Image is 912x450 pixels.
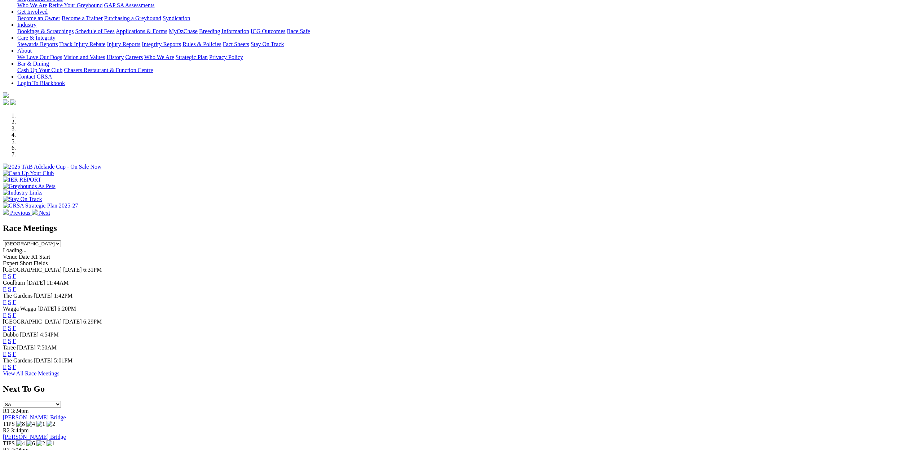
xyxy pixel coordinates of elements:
a: S [8,312,11,318]
a: Applications & Forms [116,28,167,34]
a: Cash Up Your Club [17,67,62,73]
img: 2 [36,440,45,447]
a: Bar & Dining [17,61,49,67]
img: 1 [36,421,45,427]
div: About [17,54,909,61]
span: Date [19,254,30,260]
a: ICG Outcomes [251,28,285,34]
h2: Race Meetings [3,223,909,233]
a: E [3,325,6,331]
a: Integrity Reports [142,41,181,47]
span: 1:42PM [54,293,73,299]
a: S [8,351,11,357]
a: Injury Reports [107,41,140,47]
img: 4 [26,421,35,427]
a: F [13,312,16,318]
span: [DATE] [26,280,45,286]
a: E [3,351,6,357]
a: Schedule of Fees [75,28,114,34]
a: Chasers Restaurant & Function Centre [64,67,153,73]
span: Goulburn [3,280,25,286]
span: [GEOGRAPHIC_DATA] [3,318,62,325]
a: Care & Integrity [17,35,56,41]
span: 4:54PM [40,331,59,338]
span: 6:31PM [83,267,102,273]
a: Fact Sheets [223,41,249,47]
a: Breeding Information [199,28,249,34]
span: [DATE] [34,357,53,364]
span: 7:50AM [37,344,57,351]
a: F [13,351,16,357]
span: The Gardens [3,293,32,299]
a: Contact GRSA [17,73,52,80]
span: R2 [3,427,10,433]
img: chevron-right-pager-white.svg [32,209,38,215]
span: [DATE] [63,318,82,325]
h2: Next To Go [3,384,909,394]
div: Care & Integrity [17,41,909,48]
a: F [13,299,16,305]
span: R1 [3,408,10,414]
a: Who We Are [144,54,174,60]
a: About [17,48,32,54]
span: Loading... [3,247,26,253]
span: TIPS [3,440,15,446]
span: Short [20,260,32,266]
img: 2025 TAB Adelaide Cup - On Sale Now [3,164,102,170]
a: F [13,273,16,279]
span: 6:20PM [57,306,76,312]
span: TIPS [3,421,15,427]
a: Rules & Policies [182,41,221,47]
img: Greyhounds As Pets [3,183,56,190]
img: 1 [47,440,55,447]
span: 6:29PM [83,318,102,325]
a: S [8,338,11,344]
a: Stay On Track [251,41,284,47]
span: Previous [10,210,30,216]
a: GAP SA Assessments [104,2,155,8]
img: Cash Up Your Club [3,170,54,177]
a: S [8,273,11,279]
a: Stewards Reports [17,41,58,47]
a: E [3,338,6,344]
a: S [8,299,11,305]
img: chevron-left-pager-white.svg [3,209,9,215]
a: S [8,364,11,370]
a: Become a Trainer [62,15,103,21]
img: Industry Links [3,190,43,196]
span: Taree [3,344,16,351]
img: 2 [47,421,55,427]
a: Track Injury Rebate [59,41,105,47]
img: logo-grsa-white.png [3,92,9,98]
span: [DATE] [38,306,56,312]
a: Bookings & Scratchings [17,28,74,34]
span: 5:01PM [54,357,73,364]
img: 4 [16,440,25,447]
span: Expert [3,260,18,266]
a: E [3,364,6,370]
span: R1 Start [31,254,50,260]
span: 3:24pm [11,408,29,414]
img: 8 [16,421,25,427]
img: Stay On Track [3,196,42,202]
a: S [8,286,11,292]
a: F [13,325,16,331]
span: Wagga Wagga [3,306,36,312]
div: Bar & Dining [17,67,909,73]
span: 11:44AM [47,280,69,286]
a: S [8,325,11,331]
a: Previous [3,210,32,216]
a: E [3,273,6,279]
div: Industry [17,28,909,35]
img: facebook.svg [3,99,9,105]
span: [DATE] [63,267,82,273]
span: Fields [34,260,48,266]
img: 6 [26,440,35,447]
a: Who We Are [17,2,47,8]
span: Next [39,210,50,216]
a: F [13,338,16,344]
a: Next [32,210,50,216]
a: Vision and Values [63,54,105,60]
a: Strategic Plan [176,54,208,60]
a: F [13,364,16,370]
